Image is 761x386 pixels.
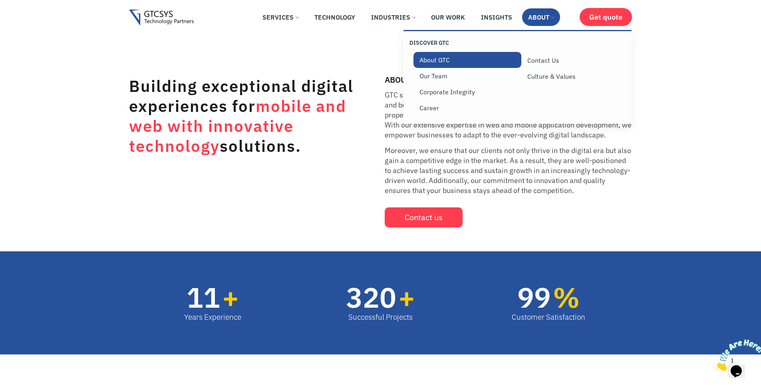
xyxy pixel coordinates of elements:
div: Customer Satisfaction [512,311,585,323]
span: 99 [517,283,551,311]
a: Services [256,8,304,26]
a: Industries [365,8,421,26]
span: 11 [187,283,220,311]
a: Contact us [385,207,463,227]
h1: Building exceptional digital experiences for solutions. [129,76,357,156]
iframe: chat widget [711,336,761,374]
span: 1 [3,3,6,10]
a: Culture & Values [521,68,630,84]
a: Career [413,100,522,116]
a: Corporate Integrity [413,84,522,100]
span: + [398,283,415,311]
img: Gtcsys logo [129,10,194,26]
a: About [522,8,560,26]
p: Discover GTC [409,39,518,46]
a: Our Team [413,68,522,84]
span: % [553,283,585,311]
a: Our Work [425,8,471,26]
a: Contact Us [521,52,630,68]
p: Moreover, we ensure that our clients not only thrive in the digital era but also gain a competiti... [385,145,632,195]
div: Years Experience [184,311,241,323]
span: Contact us [405,213,443,221]
a: About GTC [413,52,522,68]
a: Insights [475,8,518,26]
img: Chat attention grabber [3,3,53,35]
span: 320 [346,283,396,311]
span: + [222,283,241,311]
span: mobile and web with innovative technology [129,96,346,156]
span: Get quote [589,13,622,21]
a: Technology [308,8,361,26]
h2: ABOUT US [385,76,632,84]
a: Get quote [580,8,632,26]
p: GTC stands as your dedicated technology partner, delivering excellence in IT and business solutio... [385,90,632,140]
div: Successful Projects [346,311,415,323]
